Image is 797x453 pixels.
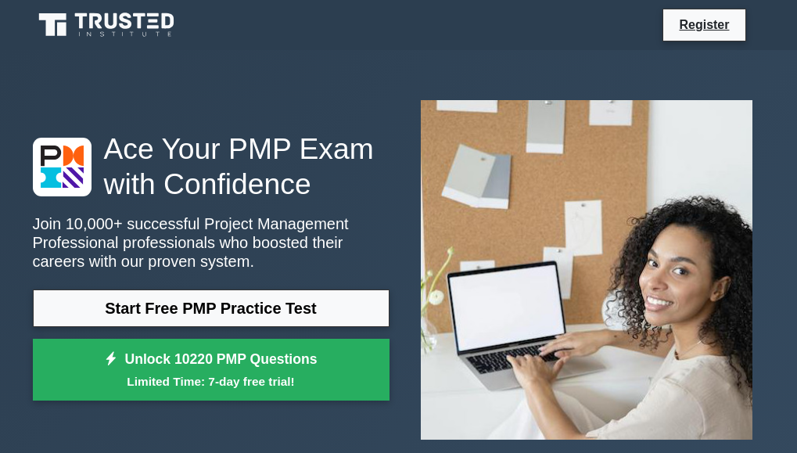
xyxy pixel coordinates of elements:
a: Register [670,15,738,34]
h1: Ace Your PMP Exam with Confidence [33,131,390,201]
p: Join 10,000+ successful Project Management Professional professionals who boosted their careers w... [33,214,390,271]
small: Limited Time: 7-day free trial! [52,372,370,390]
a: Unlock 10220 PMP QuestionsLimited Time: 7-day free trial! [33,339,390,401]
a: Start Free PMP Practice Test [33,289,390,327]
